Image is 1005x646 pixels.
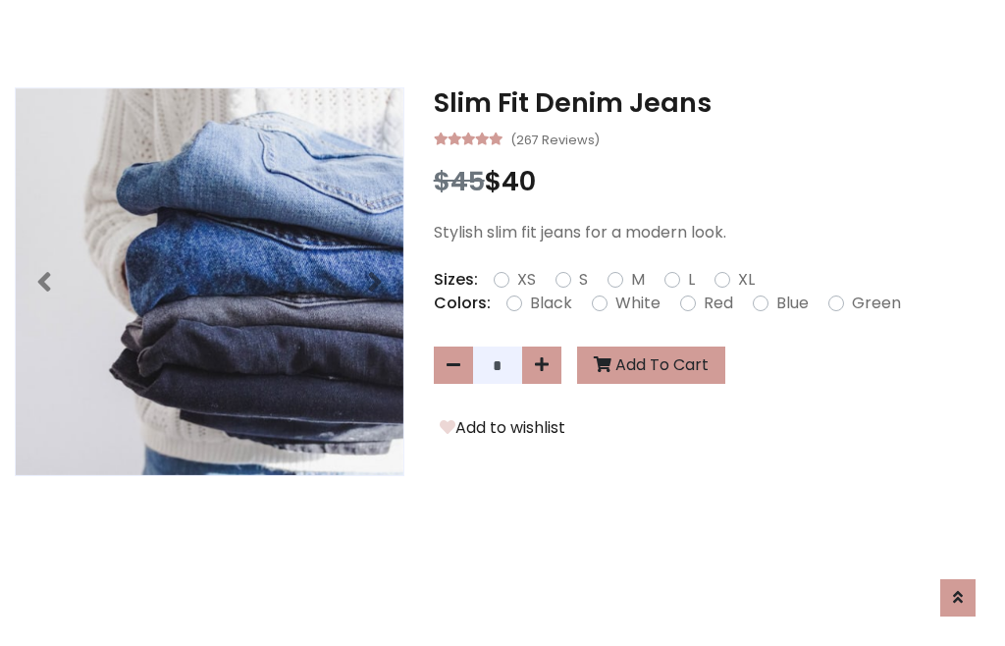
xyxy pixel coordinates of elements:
label: XS [517,268,536,292]
label: Blue [776,292,809,315]
label: White [615,292,661,315]
button: Add To Cart [577,347,725,384]
label: Black [530,292,572,315]
span: 40 [502,163,536,199]
p: Sizes: [434,268,478,292]
label: Green [852,292,901,315]
label: S [579,268,588,292]
h3: $ [434,166,990,197]
label: M [631,268,645,292]
label: XL [738,268,755,292]
p: Colors: [434,292,491,315]
img: Image [16,88,403,476]
h3: Slim Fit Denim Jeans [434,87,990,119]
label: Red [704,292,733,315]
small: (267 Reviews) [510,127,600,150]
p: Stylish slim fit jeans for a modern look. [434,221,990,244]
button: Add to wishlist [434,415,571,441]
span: $45 [434,163,485,199]
label: L [688,268,695,292]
